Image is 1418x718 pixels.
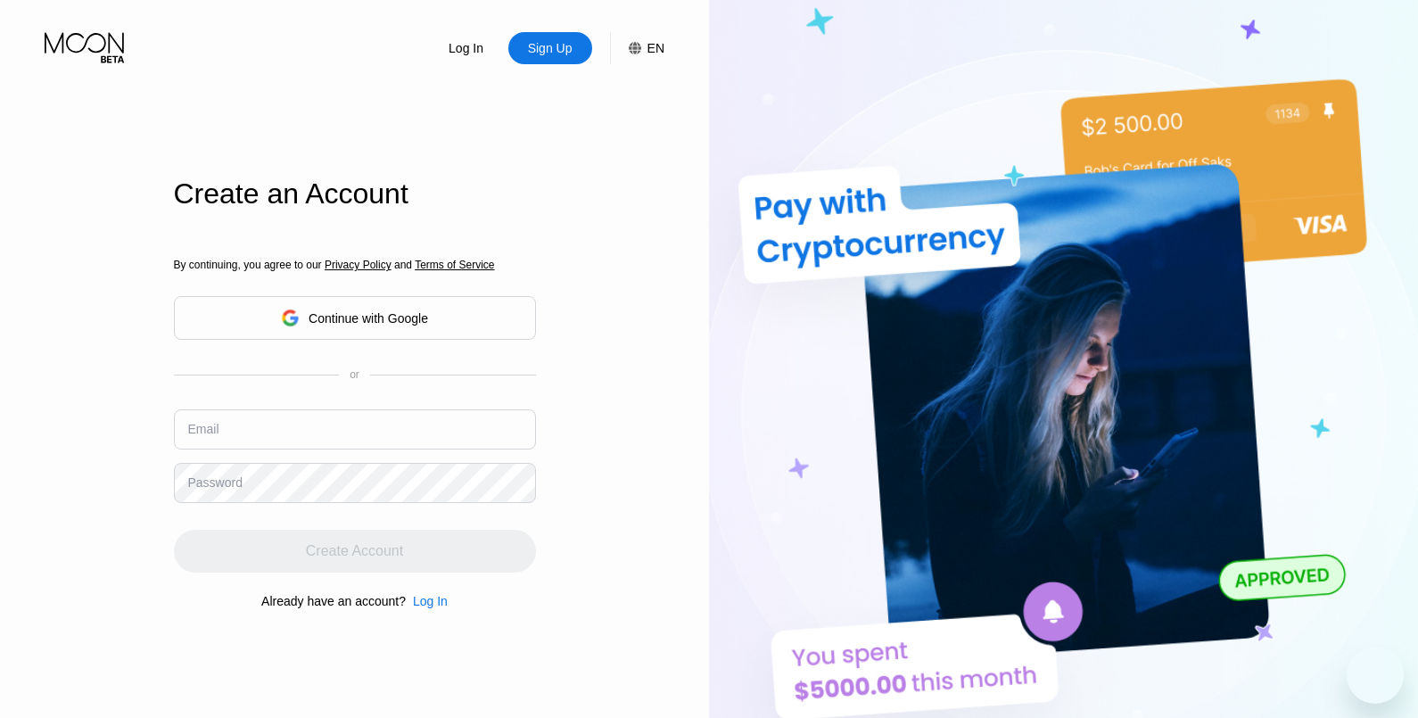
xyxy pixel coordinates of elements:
[188,422,219,436] div: Email
[174,259,536,271] div: By continuing, you agree to our
[261,594,406,608] div: Already have an account?
[647,41,664,55] div: EN
[447,39,485,57] div: Log In
[174,177,536,210] div: Create an Account
[1347,647,1404,704] iframe: Button to launch messaging window
[392,259,416,271] span: and
[406,594,448,608] div: Log In
[174,296,536,340] div: Continue with Google
[415,259,494,271] span: Terms of Service
[508,32,592,64] div: Sign Up
[350,368,359,381] div: or
[413,594,448,608] div: Log In
[610,32,664,64] div: EN
[188,475,243,490] div: Password
[309,311,428,326] div: Continue with Google
[526,39,574,57] div: Sign Up
[325,259,392,271] span: Privacy Policy
[425,32,508,64] div: Log In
